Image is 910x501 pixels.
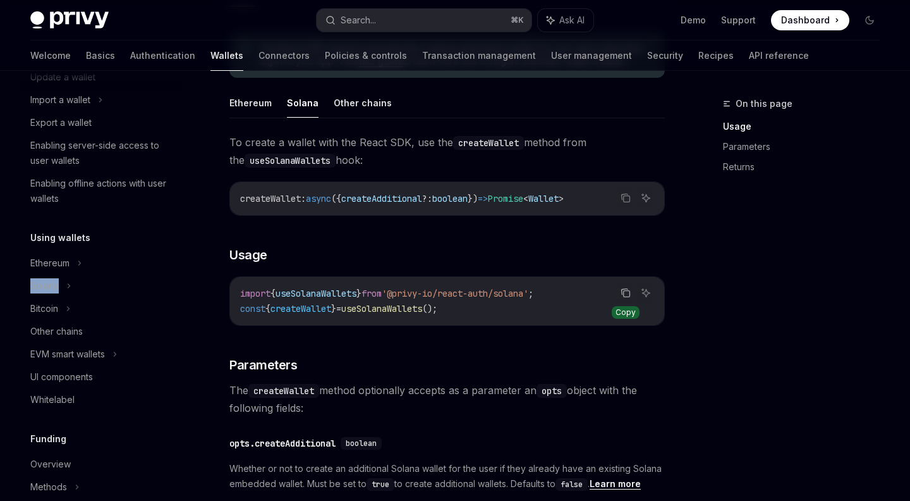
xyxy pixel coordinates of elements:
span: } [331,303,336,314]
span: The method optionally accepts as a parameter an object with the following fields: [229,381,665,417]
a: Demo [681,14,706,27]
code: true [367,478,394,491]
h5: Using wallets [30,230,90,245]
span: }) [468,193,478,204]
a: Authentication [130,40,195,71]
code: opts [537,384,567,398]
span: boolean [432,193,468,204]
div: Copy [612,306,640,319]
span: To create a wallet with the React SDK, use the method from the hook: [229,133,665,169]
span: boolean [346,438,377,448]
span: Wallet [528,193,559,204]
div: Enabling server-side access to user wallets [30,138,174,168]
button: Solana [287,88,318,118]
button: Copy the contents from the code block [617,190,634,206]
span: Usage [229,246,267,264]
a: Recipes [698,40,734,71]
img: dark logo [30,11,109,29]
a: Other chains [20,320,182,343]
a: Security [647,40,683,71]
button: Ask AI [538,9,593,32]
button: Ask AI [638,285,654,301]
span: { [270,288,276,299]
span: Ask AI [559,14,585,27]
a: Parameters [723,137,890,157]
a: Whitelabel [20,388,182,411]
span: < [523,193,528,204]
div: Other chains [30,324,83,339]
code: useSolanaWallets [245,154,336,168]
span: Promise [488,193,523,204]
div: Methods [30,479,67,495]
code: createWallet [248,384,319,398]
div: Whitelabel [30,392,75,407]
a: Wallets [210,40,243,71]
a: Connectors [258,40,310,71]
div: Overview [30,457,71,472]
a: Transaction management [422,40,536,71]
span: ; [528,288,533,299]
div: Ethereum [30,256,70,271]
code: createWallet [453,136,524,150]
button: Ask AI [638,190,654,206]
a: Usage [723,116,890,137]
div: EVM smart wallets [30,347,105,362]
span: useSolanaWallets [276,288,356,299]
a: User management [551,40,632,71]
button: Other chains [334,88,392,118]
span: useSolanaWallets [341,303,422,314]
span: } [356,288,361,299]
a: Welcome [30,40,71,71]
span: On this page [736,96,792,111]
h5: Funding [30,431,66,447]
div: Search... [341,13,376,28]
span: ({ [331,193,341,204]
a: API reference [749,40,809,71]
div: Bitcoin [30,301,58,316]
a: Returns [723,157,890,177]
code: false [555,478,588,491]
span: = [336,303,341,314]
span: '@privy-io/react-auth/solana' [382,288,528,299]
a: Policies & controls [325,40,407,71]
div: Enabling offline actions with user wallets [30,176,174,206]
span: Parameters [229,356,297,374]
span: createWallet [240,193,301,204]
span: Dashboard [781,14,830,27]
div: UI components [30,369,93,385]
span: import [240,288,270,299]
a: Enabling server-side access to user wallets [20,134,182,172]
div: Solana [30,278,59,294]
button: Copy the contents from the code block [617,285,634,301]
a: Overview [20,453,182,476]
div: Export a wallet [30,115,92,130]
a: Dashboard [771,10,849,30]
button: Ethereum [229,88,272,118]
a: UI components [20,366,182,388]
span: ⌘ K [511,15,524,25]
a: Basics [86,40,115,71]
button: Toggle dark mode [859,10,880,30]
button: Search...⌘K [317,9,531,32]
a: Learn more [590,478,641,490]
span: createAdditional [341,193,422,204]
span: createWallet [270,303,331,314]
span: Whether or not to create an additional Solana wallet for the user if they already have an existin... [229,461,665,492]
span: async [306,193,331,204]
span: { [265,303,270,314]
span: => [478,193,488,204]
div: Import a wallet [30,92,90,108]
div: opts.createAdditional [229,437,336,450]
span: : [301,193,306,204]
a: Support [721,14,756,27]
span: > [559,193,564,204]
span: const [240,303,265,314]
span: ?: [422,193,432,204]
a: Export a wallet [20,111,182,134]
span: (); [422,303,437,314]
span: from [361,288,382,299]
a: Enabling offline actions with user wallets [20,172,182,210]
